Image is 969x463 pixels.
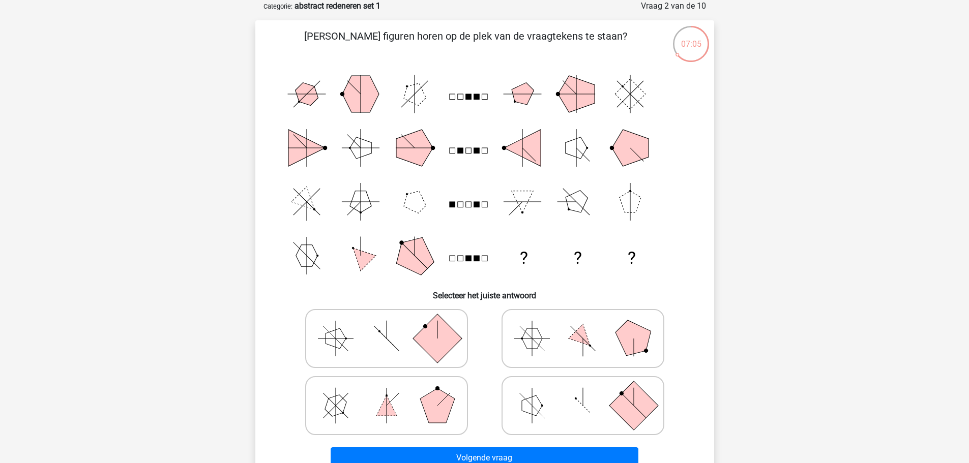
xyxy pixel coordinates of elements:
text: ? [628,248,636,268]
div: 07:05 [672,25,710,50]
text: ? [573,248,581,268]
h6: Selecteer het juiste antwoord [272,283,698,300]
strong: abstract redeneren set 1 [295,1,380,11]
text: ? [519,248,527,268]
small: Categorie: [263,3,292,10]
p: [PERSON_NAME] figuren horen op de plek van de vraagtekens te staan? [272,28,660,59]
